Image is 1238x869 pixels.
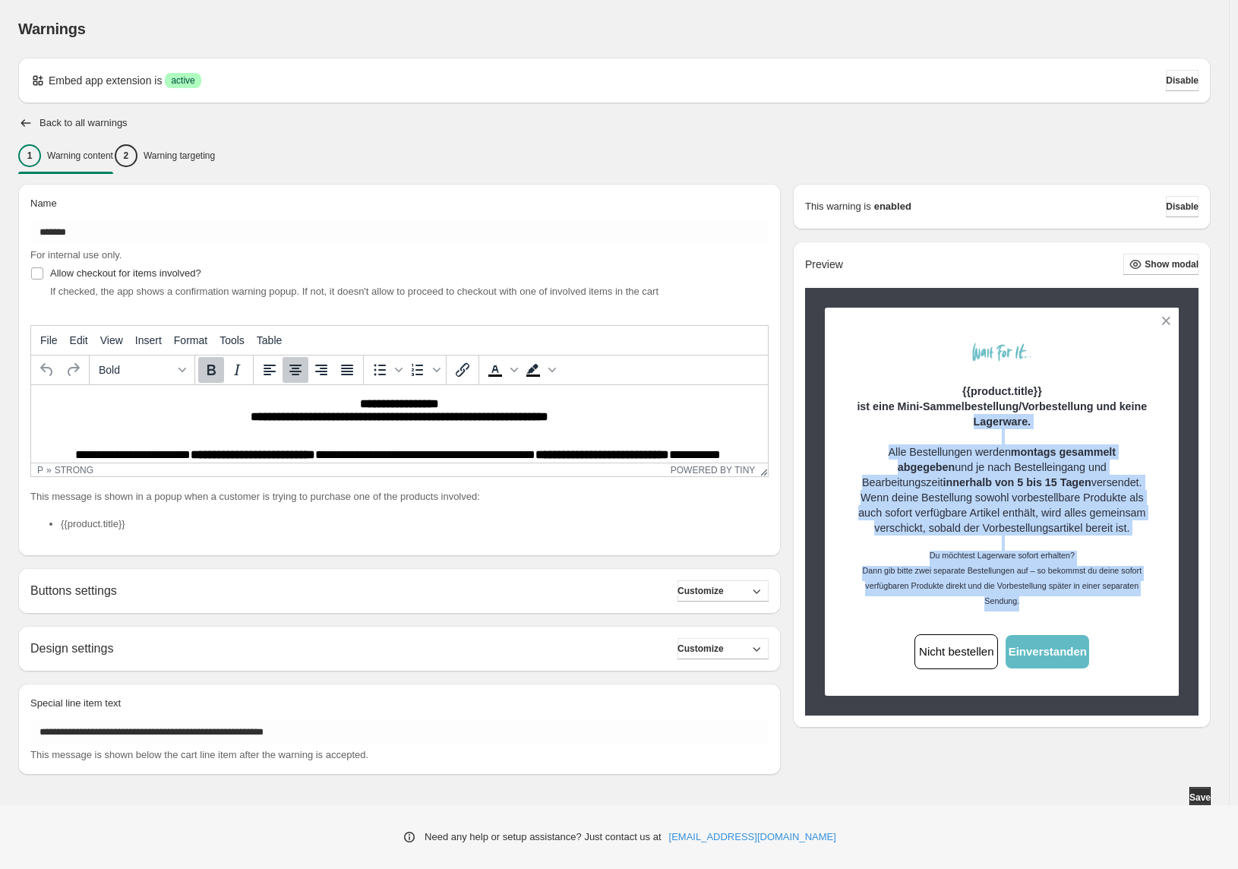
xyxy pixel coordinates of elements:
button: Undo [34,357,60,383]
button: Insert/edit link [450,357,475,383]
strong: ist eine Mini-Sammelbestellung/Vorbestellung und keine Lagerware. [857,400,1147,428]
div: Numbered list [405,357,443,383]
span: Warnings [18,21,86,37]
div: » [46,465,52,476]
button: Redo [60,357,86,383]
button: Customize [677,580,769,602]
button: Nicht bestellen [914,634,998,669]
span: Insert [135,334,162,346]
button: Italic [224,357,250,383]
div: Bullet list [367,357,405,383]
span: Special line item text [30,697,121,709]
span: Name [30,197,57,209]
p: Wenn deine Bestellung sowohl vorbestellbare Produkte als auch sofort verfügbare Artikel enthält, ... [851,490,1153,551]
span: Table [257,334,282,346]
strong: enabled [874,199,911,214]
span: File [40,334,58,346]
span: Customize [677,643,724,655]
sup: Du möchtest Lagerware sofort erhalten? [930,551,1075,560]
div: Text color [482,357,520,383]
li: {{product.title}} [61,517,769,532]
span: If checked, the app shows a confirmation warning popup. If not, it doesn't allow to proceed to ch... [50,286,658,297]
span: This message is shown below the cart line item after the warning is accepted. [30,749,368,760]
span: For internal use only. [30,249,122,261]
button: Save [1189,787,1211,808]
h2: Preview [805,258,843,271]
h2: Design settings [30,641,113,656]
span: Save [1189,792,1211,804]
button: Align left [257,357,283,383]
p: This message is shown in a popup when a customer is trying to purchase one of the products involved: [30,489,769,504]
span: Edit [70,334,88,346]
button: Disable [1166,196,1199,217]
button: Customize [677,638,769,659]
iframe: Rich Text Area [31,385,768,463]
button: Justify [334,357,360,383]
button: Align right [308,357,334,383]
h2: Back to all warnings [39,117,128,129]
div: 2 [115,144,137,167]
strong: montags gesammelt abgegeben [898,446,1116,473]
span: Format [174,334,207,346]
span: Bold [99,364,173,376]
a: [EMAIL_ADDRESS][DOMAIN_NAME] [669,829,836,845]
p: Embed app extension is [49,73,162,88]
strong: {{product.title}} [962,385,1042,397]
strong: innerhalb von 5 bis 15 Tagen [943,476,1091,488]
span: Tools [219,334,245,346]
button: Einverstanden [1006,635,1089,668]
p: Warning targeting [144,150,215,162]
span: Disable [1166,201,1199,213]
button: Align center [283,357,308,383]
button: Disable [1166,70,1199,91]
button: Formats [93,357,191,383]
p: Alle Bestellungen werden und je nach Bestelleingang und Bearbeitungszeit versendet. [851,444,1153,490]
sup: Dann gib bitte zwei separate Bestellungen auf – so bekommst du deine sofort verfügbaren Produkte ... [862,566,1142,605]
span: Show modal [1145,258,1199,270]
button: 2Warning targeting [115,140,215,172]
span: Disable [1166,74,1199,87]
h2: Buttons settings [30,583,117,598]
a: Powered by Tiny [671,465,756,476]
div: 1 [18,144,41,167]
span: active [171,74,194,87]
span: Customize [677,585,724,597]
button: Bold [198,357,224,383]
button: Show modal [1123,254,1199,275]
p: This warning is [805,199,871,214]
div: Resize [755,463,768,476]
body: Rich Text Area. Press ALT-0 for help. [6,12,731,187]
span: View [100,334,123,346]
p: Warning content [47,150,113,162]
div: Background color [520,357,558,383]
div: strong [55,465,93,476]
span: Allow checkout for items involved? [50,267,201,279]
div: p [37,465,43,476]
button: 1Warning content [18,140,113,172]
